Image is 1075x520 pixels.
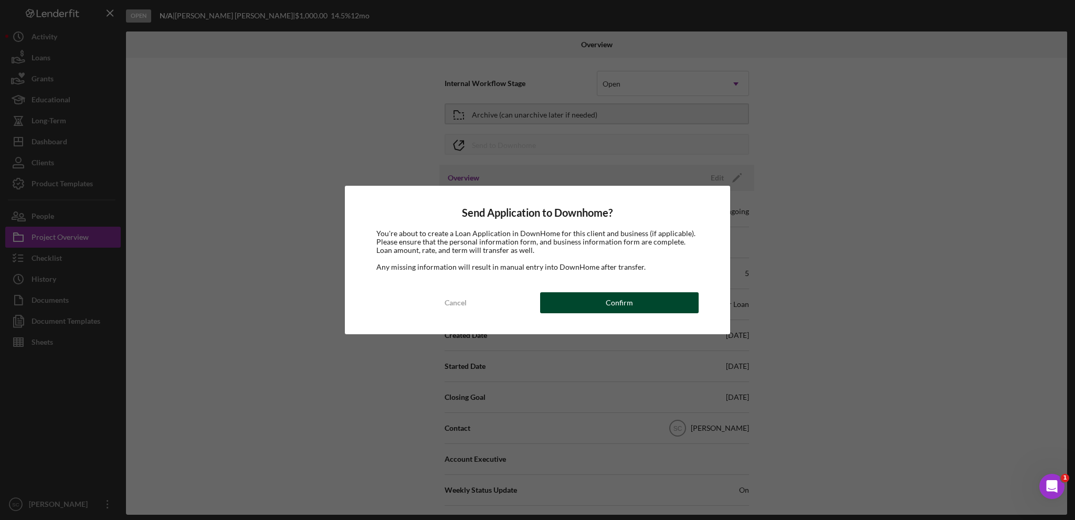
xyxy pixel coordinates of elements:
[376,262,646,271] span: Any missing information will result in manual entry into DownHome after transfer.
[445,292,467,313] div: Cancel
[376,207,699,219] h4: Send Application to Downhome?
[1039,474,1065,499] iframe: Intercom live chat
[376,229,695,254] span: You're about to create a Loan Application in DownHome for this client and business (if applicable...
[606,292,633,313] div: Confirm
[376,292,535,313] button: Cancel
[540,292,699,313] button: Confirm
[1061,474,1069,482] span: 1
